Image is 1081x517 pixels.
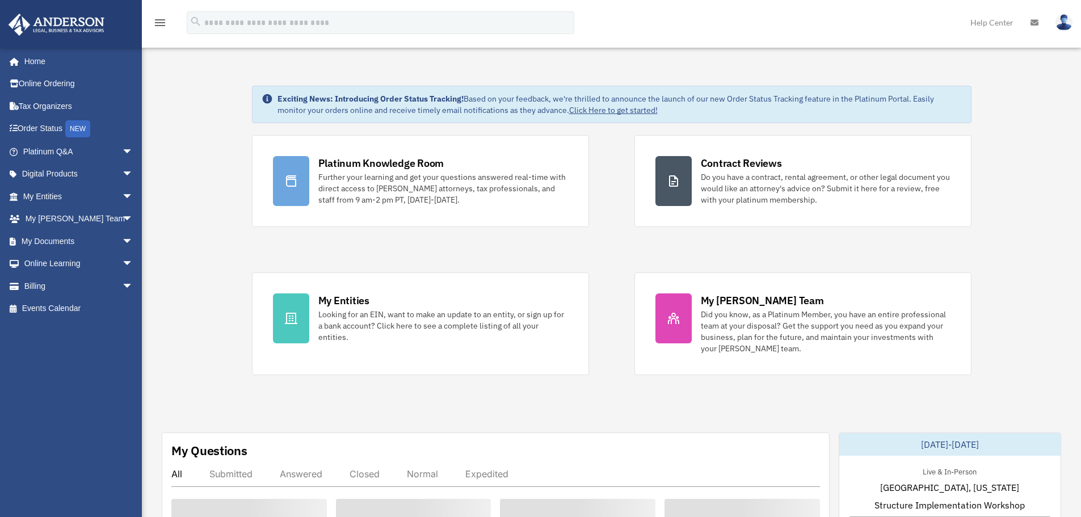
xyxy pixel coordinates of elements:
a: My Entities Looking for an EIN, want to make an update to an entity, or sign up for a bank accoun... [252,272,589,375]
a: Click Here to get started! [569,105,658,115]
span: arrow_drop_down [122,253,145,276]
div: Live & In-Person [914,465,986,477]
a: Platinum Q&Aarrow_drop_down [8,140,150,163]
a: Contract Reviews Do you have a contract, rental agreement, or other legal document you would like... [634,135,971,227]
div: [DATE]-[DATE] [839,433,1061,456]
div: Expedited [465,468,508,480]
span: arrow_drop_down [122,230,145,253]
a: Events Calendar [8,297,150,320]
img: Anderson Advisors Platinum Portal [5,14,108,36]
span: [GEOGRAPHIC_DATA], [US_STATE] [880,481,1019,494]
strong: Exciting News: Introducing Order Status Tracking! [277,94,464,104]
div: Platinum Knowledge Room [318,156,444,170]
div: Contract Reviews [701,156,782,170]
a: Order StatusNEW [8,117,150,141]
div: Closed [350,468,380,480]
a: Home [8,50,145,73]
span: arrow_drop_down [122,275,145,298]
div: My [PERSON_NAME] Team [701,293,824,308]
span: Structure Implementation Workshop [874,498,1025,512]
div: Answered [280,468,322,480]
a: Digital Productsarrow_drop_down [8,163,150,186]
a: My [PERSON_NAME] Team Did you know, as a Platinum Member, you have an entire professional team at... [634,272,971,375]
div: Normal [407,468,438,480]
i: menu [153,16,167,30]
div: My Questions [171,442,247,459]
a: Platinum Knowledge Room Further your learning and get your questions answered real-time with dire... [252,135,589,227]
a: menu [153,20,167,30]
a: My Entitiesarrow_drop_down [8,185,150,208]
span: arrow_drop_down [122,208,145,231]
span: arrow_drop_down [122,140,145,163]
a: Billingarrow_drop_down [8,275,150,297]
span: arrow_drop_down [122,185,145,208]
div: Looking for an EIN, want to make an update to an entity, or sign up for a bank account? Click her... [318,309,568,343]
div: Based on your feedback, we're thrilled to announce the launch of our new Order Status Tracking fe... [277,93,962,116]
a: Online Ordering [8,73,150,95]
div: Did you know, as a Platinum Member, you have an entire professional team at your disposal? Get th... [701,309,950,354]
a: My [PERSON_NAME] Teamarrow_drop_down [8,208,150,230]
div: Further your learning and get your questions answered real-time with direct access to [PERSON_NAM... [318,171,568,205]
div: NEW [65,120,90,137]
div: Do you have a contract, rental agreement, or other legal document you would like an attorney's ad... [701,171,950,205]
div: My Entities [318,293,369,308]
a: Online Learningarrow_drop_down [8,253,150,275]
span: arrow_drop_down [122,163,145,186]
i: search [190,15,202,28]
div: Submitted [209,468,253,480]
div: All [171,468,182,480]
a: Tax Organizers [8,95,150,117]
a: My Documentsarrow_drop_down [8,230,150,253]
img: User Pic [1055,14,1072,31]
